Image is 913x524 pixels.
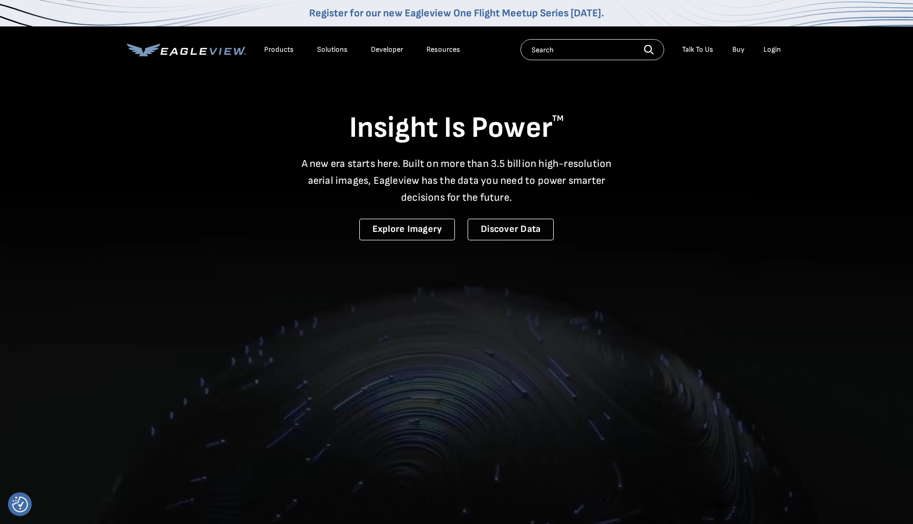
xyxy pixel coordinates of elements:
a: Developer [371,45,403,54]
div: Talk To Us [682,45,713,54]
div: Login [763,45,781,54]
a: Explore Imagery [359,219,455,240]
input: Search [520,39,664,60]
p: A new era starts here. Built on more than 3.5 billion high-resolution aerial images, Eagleview ha... [295,155,618,206]
a: Buy [732,45,744,54]
div: Products [264,45,294,54]
div: Solutions [317,45,348,54]
h1: Insight Is Power [127,110,786,147]
a: Discover Data [468,219,554,240]
sup: TM [552,114,564,124]
div: Resources [426,45,460,54]
img: Revisit consent button [12,497,28,512]
a: Register for our new Eagleview One Flight Meetup Series [DATE]. [309,7,604,20]
button: Consent Preferences [12,497,28,512]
